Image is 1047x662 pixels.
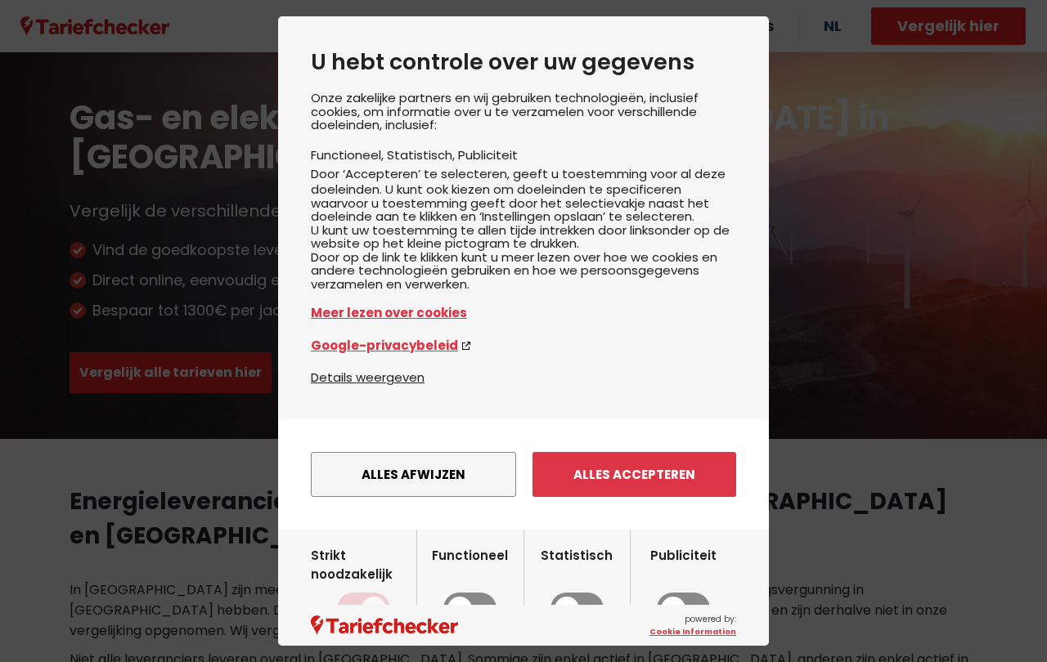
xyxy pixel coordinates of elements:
[311,146,387,163] li: Functioneel
[387,146,458,163] li: Statistisch
[311,49,736,75] h2: U hebt controle over uw gegevens
[311,452,516,497] button: Alles afwijzen
[311,303,736,322] a: Meer lezen over cookies
[311,546,416,626] label: Strikt noodzakelijk
[432,546,508,626] label: Functioneel
[541,546,613,626] label: Statistisch
[311,92,736,368] div: Onze zakelijke partners en wij gebruiken technologieën, inclusief cookies, om informatie over u t...
[458,146,518,163] li: Publiciteit
[649,626,736,637] a: Cookie Information
[650,546,717,626] label: Publiciteit
[311,336,736,355] a: Google-privacybeleid
[532,452,736,497] button: Alles accepteren
[278,419,769,530] div: menu
[311,368,425,387] button: Details weergeven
